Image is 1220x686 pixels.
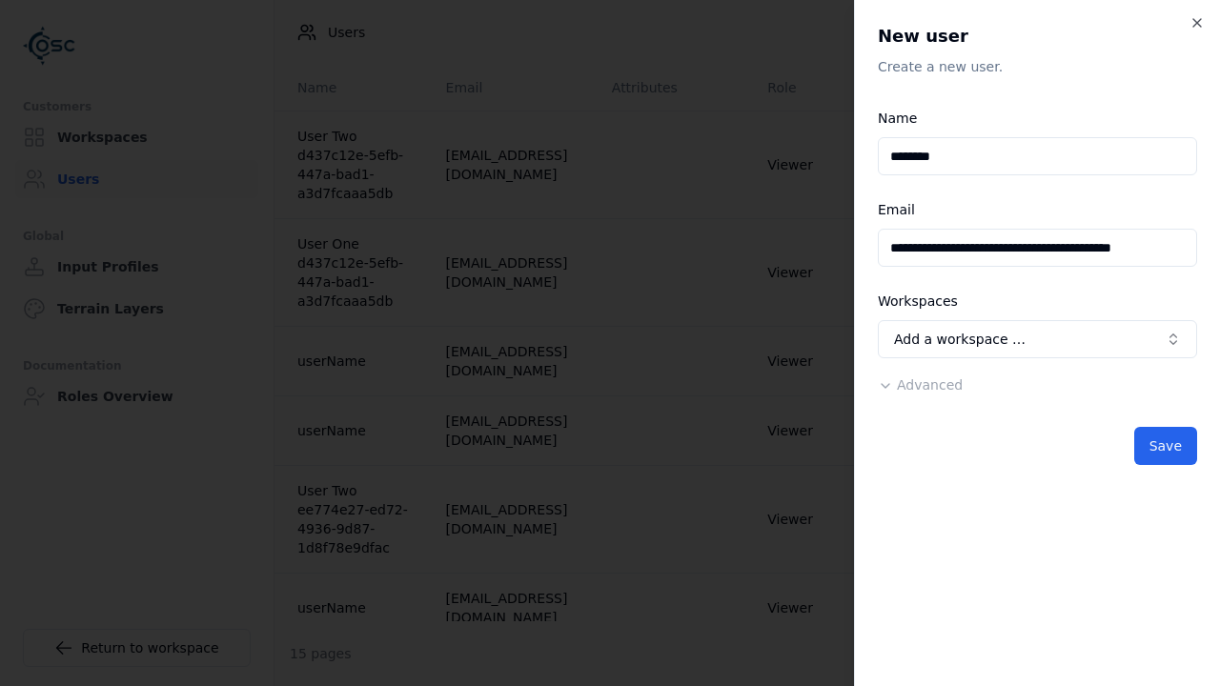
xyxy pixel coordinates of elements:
[878,23,1197,50] h2: New user
[878,293,958,309] label: Workspaces
[1134,427,1197,465] button: Save
[878,111,917,126] label: Name
[894,330,1026,349] span: Add a workspace …
[897,377,963,393] span: Advanced
[878,202,915,217] label: Email
[878,375,963,394] button: Advanced
[878,57,1197,76] p: Create a new user.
